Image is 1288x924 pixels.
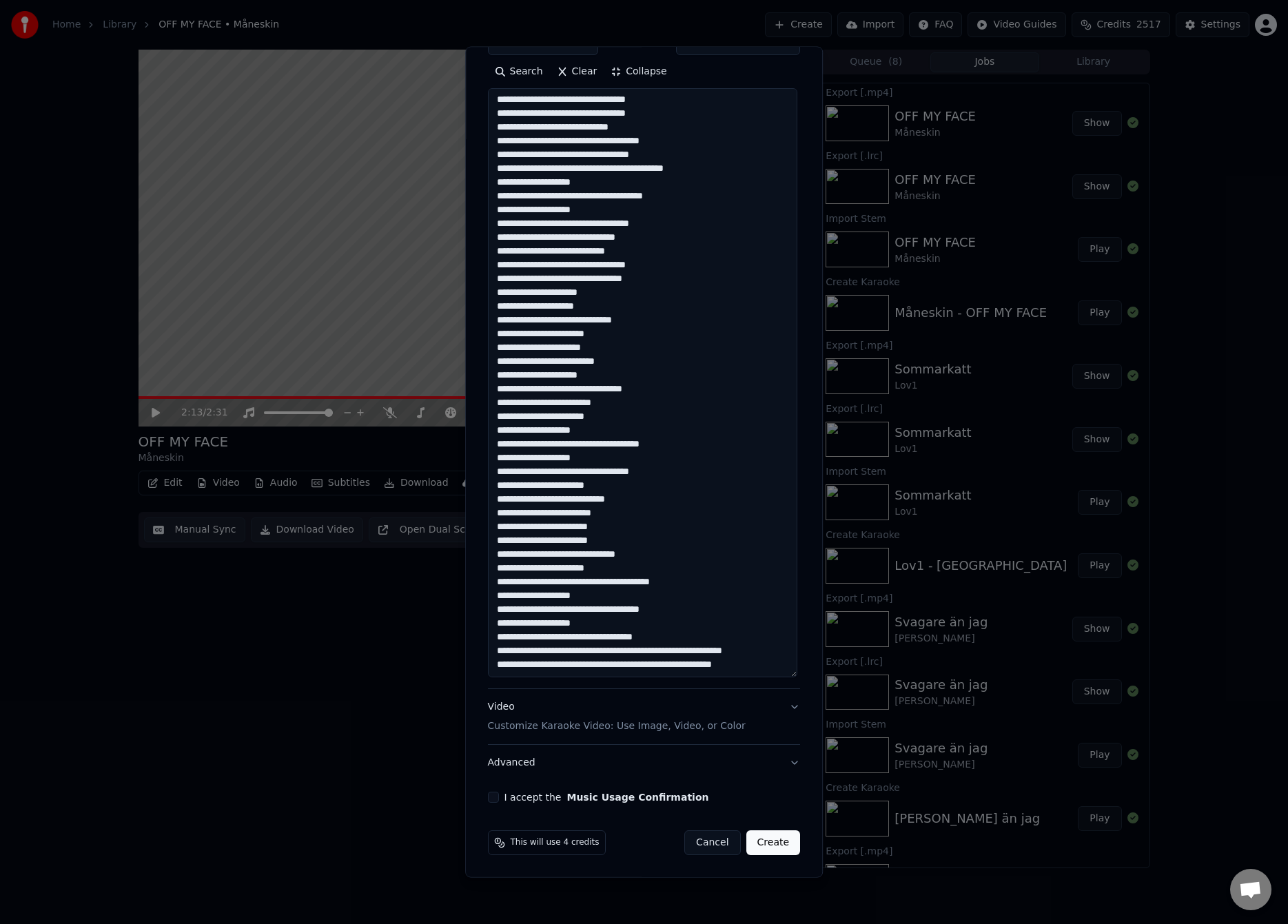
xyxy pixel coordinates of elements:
button: Search [488,61,550,83]
button: Cancel [684,830,740,855]
button: Create [746,830,801,855]
div: Video [488,700,746,733]
button: VideoCustomize Karaoke Video: Use Image, Video, or Color [488,689,801,744]
div: LyricsProvide song lyrics or select an auto lyrics model [488,15,801,688]
button: Clear [550,61,604,83]
p: Customize Karaoke Video: Use Image, Video, or Color [488,719,746,733]
span: This will use 4 credits [511,837,600,848]
button: Collapse [604,61,674,83]
button: Advanced [488,745,801,781]
button: I accept the [567,792,709,802]
label: I accept the [504,792,709,802]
